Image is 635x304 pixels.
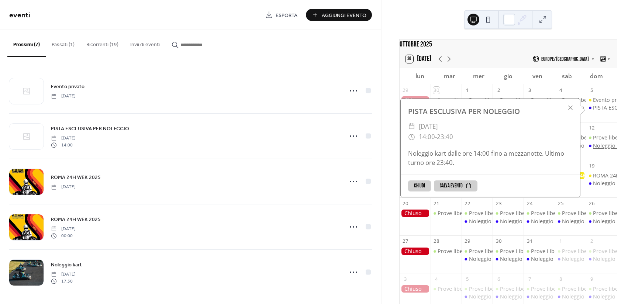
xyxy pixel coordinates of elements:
div: Prove libere [500,96,530,104]
div: Prove libere [562,248,592,255]
div: Prove Libere [524,248,555,255]
div: Noleggio kart [462,218,493,225]
button: Aggiungi Evento [306,9,372,21]
span: Evento privato [51,83,84,91]
div: Chiuso [400,96,431,104]
span: eventi [9,8,30,23]
div: 2 [589,238,595,245]
span: [DATE] [51,226,76,232]
span: - [435,132,437,142]
div: Prove libere [438,285,468,293]
div: 30 [433,87,440,93]
span: 00:00 [51,232,76,239]
div: 9 [589,276,595,282]
div: Prove libere [493,210,524,217]
div: Prove libere [555,96,586,104]
a: ROMA 24H WEK 2025 [51,173,101,182]
div: Noleggio kart [469,293,503,300]
div: Chiuso [400,134,431,141]
div: Evento privato [586,96,617,104]
div: Noleggio kart [562,255,596,263]
div: Prove libere [562,96,592,104]
div: 4 [433,276,440,282]
div: Prove libere [431,248,462,255]
div: Prove libere [431,285,462,293]
a: Noleggio kart [51,260,82,269]
div: Prove libere [586,285,617,293]
div: Prove libere [593,248,623,255]
div: Noleggio kart [531,218,565,225]
div: Noleggio kart [586,142,617,149]
div: 8 [558,276,564,282]
div: Noleggio kart [493,218,524,225]
div: Prove libere [555,248,586,255]
div: 25 [558,200,564,207]
div: 19 [589,162,595,169]
div: Noleggio kart [562,293,596,300]
div: Prove libere [493,96,524,104]
div: Noleggio kart dalle ore 14:00 fino a mezzanotte. Ultimo turno ore 23:40. [401,149,580,167]
div: Prove libere [493,285,524,293]
div: Noleggio kart [593,293,627,300]
button: 30[DATE] [403,53,434,65]
div: Noleggio kart [500,255,534,263]
div: Prove libere [462,248,493,255]
div: Noleggio kart [524,218,555,225]
div: 23 [495,200,502,207]
div: lun [405,68,435,84]
div: ottobre 2025 [400,39,617,50]
span: Esporta [276,11,297,19]
div: 28 [433,238,440,245]
div: Prove libere [462,285,493,293]
button: Salva evento [434,180,477,191]
div: 3 [402,276,409,282]
div: Noleggio kart [586,180,617,187]
span: Aggiungi Evento [322,11,366,19]
div: Noleggio kart [593,255,627,263]
div: 7 [527,276,533,282]
div: Noleggio kart [586,293,617,300]
div: 29 [402,87,409,93]
span: 14:00 [51,142,76,148]
div: Prove libere [586,248,617,255]
div: Noleggio kart [593,142,627,149]
div: Prove libere [562,285,592,293]
div: Noleggio kart [593,180,627,187]
div: 4 [558,87,564,93]
div: Prove libere [555,285,586,293]
span: [DATE] [419,121,438,132]
div: Prove libere [593,285,623,293]
div: mer [464,68,494,84]
a: Evento privato [51,82,84,91]
div: Prove libere [524,210,555,217]
div: PISTA ESCLUSIVA PER NOLEGGIO [586,104,617,111]
div: Noleggio kart [524,255,555,263]
div: Evento privato [593,96,629,104]
span: Noleggio kart [51,261,82,269]
button: Chiudi [408,180,431,191]
div: Prove libere [524,285,555,293]
div: Prove Libere [531,248,563,255]
div: Prove libere [531,285,561,293]
div: mar [435,68,464,84]
div: 5 [464,276,471,282]
div: Noleggio kart [593,218,627,225]
div: Noleggio kart [500,293,534,300]
div: Prove libere [524,96,555,104]
div: 31 [527,238,533,245]
div: Prove Libere [493,248,524,255]
div: dom [581,68,611,84]
div: Prove libere [438,248,468,255]
div: Chiuso [400,285,431,293]
div: Noleggio kart [493,293,524,300]
div: Prove libere [431,96,462,104]
div: ven [523,68,552,84]
div: Prove libere [586,134,617,141]
div: Prove libere [462,96,493,104]
span: ROMA 24H WEK 2025 [51,216,101,224]
div: Noleggio kart [462,293,493,300]
div: 30 [495,238,502,245]
div: Noleggio kart [555,255,586,263]
div: Noleggio kart [555,218,586,225]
